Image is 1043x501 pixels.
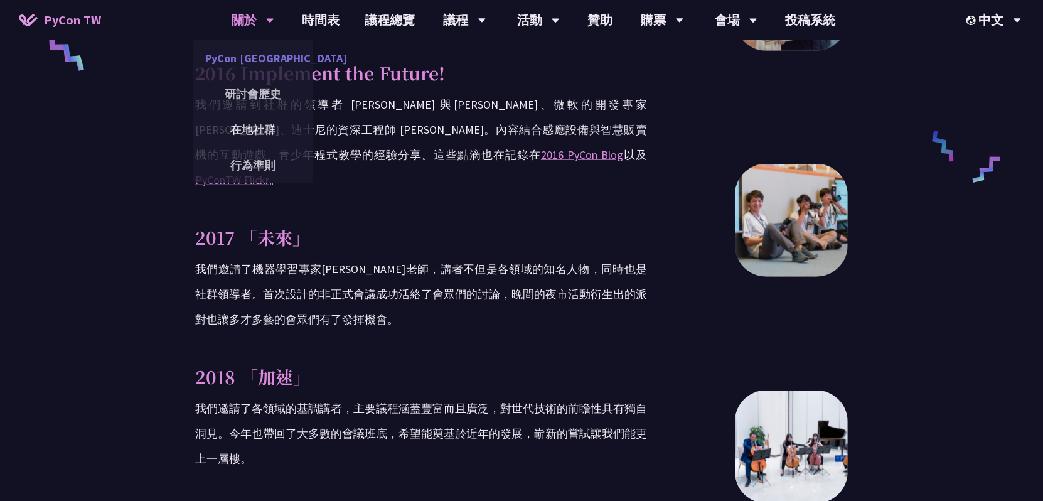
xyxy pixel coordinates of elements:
p: 我們邀請到社群的領導者 [PERSON_NAME] 與[PERSON_NAME]、微軟的開發專家 [PERSON_NAME]、迪士尼的資深工程師 [PERSON_NAME]。內容結合感應設備與智... [195,92,647,193]
a: 行為準則 [193,151,313,180]
a: 2016 PyCon Blog [541,148,623,162]
p: 2018 「加速」 [195,364,647,390]
a: 研討會歷史 [193,79,313,109]
p: 2016 Implement the Future! [195,60,647,86]
a: PyCon TW [6,4,114,36]
img: Locale Icon [966,16,979,25]
span: PyCon TW [44,11,101,30]
a: PyCon [GEOGRAPHIC_DATA] [193,43,313,73]
p: 我們邀請了機器學習專家[PERSON_NAME]老師，講者不但是各領域的知名人物，同時也是社群領導者。首次設計的非正式會議成功活絡了會眾們的討論，晚間的夜市活動衍生出的派對也讓多才多藝的會眾們有... [195,257,647,332]
p: 我們邀請了各領域的基調講者，主要議程涵蓋豐富而且廣泛，對世代技術的前瞻性具有獨自洞見。今年也帶回了大多數的會議班底，希望能奠基於近年的發展，嶄新的嘗試讓我們能更上一層樓。 [195,396,647,471]
p: 2017 「未來」 [195,224,647,251]
img: Home icon of PyCon TW 2025 [19,14,38,26]
a: 在地社群 [193,115,313,144]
